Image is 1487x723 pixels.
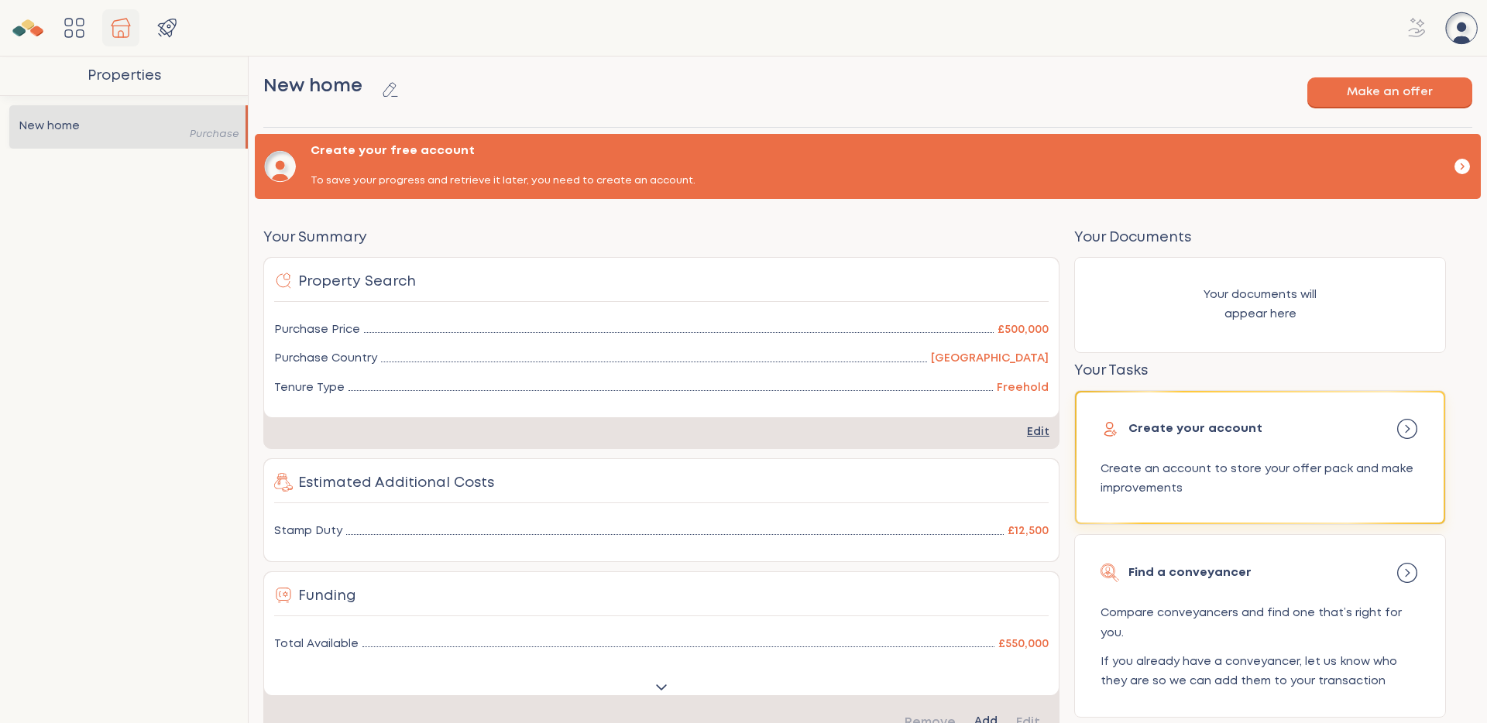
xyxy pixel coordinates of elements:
[311,173,695,190] p: To save your progress and retrieve it later, you need to create an account.
[1399,9,1436,46] span: Refer for £30
[931,349,1049,368] p: [GEOGRAPHIC_DATA]
[298,475,494,493] p: Estimated Additional Costs
[1128,421,1386,437] p: Create your account
[56,9,93,46] span: Dashboard
[998,635,1049,654] p: £550,000
[1074,534,1446,718] a: Find a conveyancerCompare conveyancers and find one that’s right for you.If you already have a co...
[274,522,342,541] p: Stamp Duty
[1307,77,1472,107] button: Make an offer
[9,105,248,149] button: New homePurchase
[1101,653,1420,691] p: If you already have a conveyancer, let us know who they are so we can add them to your transaction
[298,588,356,606] p: Funding
[997,379,1049,398] p: Freehold
[190,127,239,143] p: Purchase
[1008,522,1049,541] p: £12,500
[311,143,695,159] p: Create your free account
[1074,390,1446,525] button: Create your accountCreate an account to store your offer pack and make improvements
[1101,460,1420,499] p: Create an account to store your offer pack and make improvements
[102,9,139,46] span: Properties
[149,9,186,46] span: Products
[1027,427,1049,440] p: Edit
[1183,286,1338,324] p: Your documents will appear here
[274,379,345,398] p: Tenure Type
[263,71,362,112] p: New home
[998,320,1049,340] p: £500,000
[1128,565,1386,581] p: Find a conveyancer
[19,117,80,136] p: New home
[1074,229,1191,248] p: Your Documents
[274,635,359,654] p: Total Available
[255,134,1481,199] button: Create your free accountTo save your progress and retrieve it later, you need to create an account.
[1101,604,1420,642] p: Compare conveyancers and find one that’s right for you.
[274,320,360,340] p: Purchase Price
[263,229,1059,248] p: Your Summary
[298,273,416,292] p: Property Search
[1074,362,1148,381] p: Your Tasks
[274,349,377,368] p: Purchase Country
